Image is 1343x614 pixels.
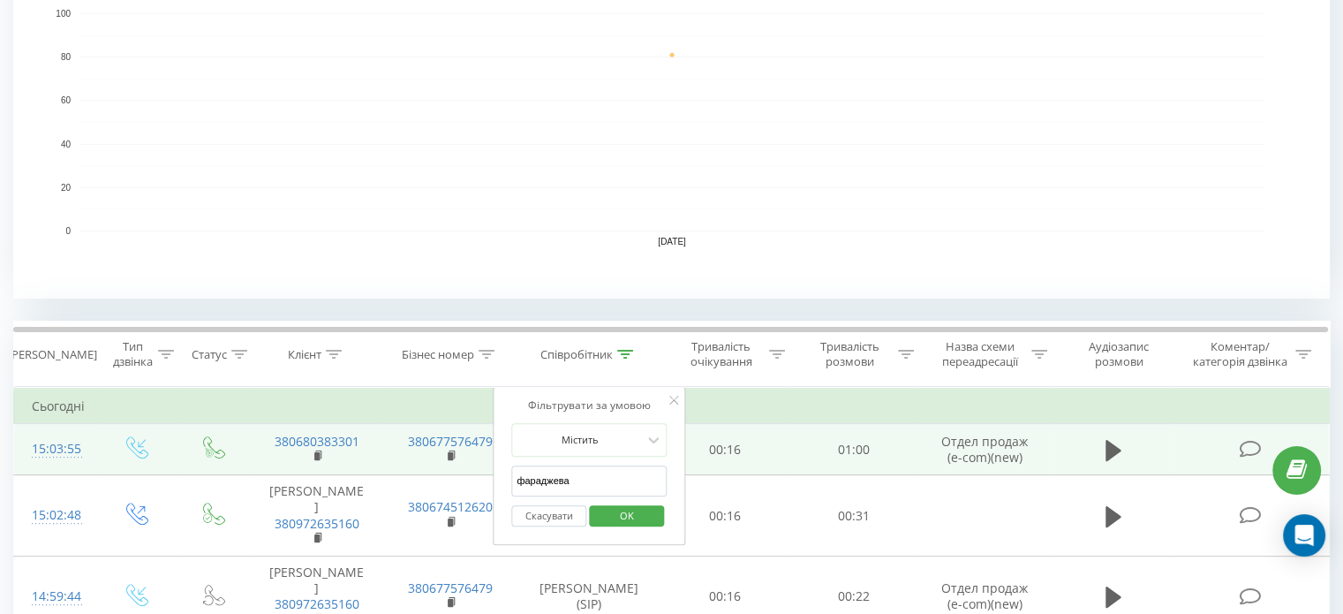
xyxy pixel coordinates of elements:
div: Тривалість розмови [805,339,894,369]
div: 14:59:44 [32,580,79,614]
td: Отдел продаж (e-com)(new) [917,424,1051,475]
div: 15:03:55 [32,432,79,466]
td: 01:00 [789,424,917,475]
a: 380680383301 [275,433,359,450]
div: Статус [192,347,227,362]
div: Бізнес номер [402,347,474,362]
text: 100 [56,9,71,19]
td: 00:16 [661,424,789,475]
a: 380972635160 [275,595,359,612]
td: 00:16 [661,475,789,557]
text: 40 [61,140,72,149]
text: 60 [61,96,72,106]
div: Співробітник [540,347,613,362]
span: OK [602,502,652,529]
div: Клієнт [288,347,321,362]
div: Коментар/категорія дзвінка [1188,339,1291,369]
a: 380674512620 [408,498,493,515]
div: 15:02:48 [32,498,79,533]
text: [DATE] [658,237,686,246]
div: Фільтрувати за умовою [511,397,667,414]
div: Open Intercom Messenger [1283,514,1325,557]
div: Тривалість очікування [677,339,766,369]
div: Аудіозапис розмови [1068,339,1171,369]
a: 380972635160 [275,515,359,532]
div: Тип дзвінка [111,339,153,369]
td: Сьогодні [14,389,1330,424]
a: 380677576479 [408,433,493,450]
td: [PERSON_NAME] [250,475,383,557]
td: 00:31 [789,475,917,557]
div: Назва схеми переадресації [934,339,1027,369]
text: 0 [65,226,71,236]
button: OK [589,505,664,527]
a: 380677576479 [408,580,493,596]
input: Введіть значення [511,466,667,497]
text: 20 [61,183,72,193]
text: 80 [61,52,72,62]
button: Скасувати [511,505,586,527]
div: [PERSON_NAME] [8,347,97,362]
